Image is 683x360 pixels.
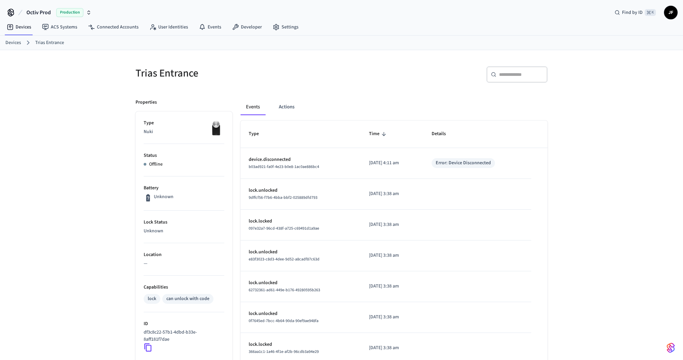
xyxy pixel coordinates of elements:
p: [DATE] 3:38 am [369,283,415,290]
span: 0f7645ed-7bcc-4b64-90da-90ef9ae948fa [249,318,318,324]
a: Settings [267,21,304,33]
span: e83f3023-c8d3-4dee-9d52-a8cadf87c63d [249,256,319,262]
span: 366aa1c1-1a46-4f1e-af2b-96cdb3a94e29 [249,349,319,355]
p: Unknown [144,228,224,235]
a: Devices [1,21,37,33]
button: Actions [273,99,300,115]
p: [DATE] 4:11 am [369,160,415,167]
p: ID [144,320,224,327]
p: [DATE] 3:38 am [369,190,415,197]
div: ant example [241,99,547,115]
p: Capabilities [144,284,224,291]
a: Connected Accounts [83,21,144,33]
p: Type [144,120,224,127]
h5: Trias Entrance [136,66,337,80]
p: lock.unlocked [249,310,353,317]
p: Battery [144,185,224,192]
a: ACS Systems [37,21,83,33]
a: User Identities [144,21,193,33]
span: ⌘ K [645,9,656,16]
a: Trias Entrance [35,39,64,46]
p: lock.unlocked [249,249,353,256]
span: 62732361-ad61-449e-b176-49280595b263 [249,287,320,293]
button: Events [241,99,265,115]
p: device.disconnected [249,156,353,163]
p: lock.unlocked [249,279,353,287]
p: [DATE] 3:38 am [369,314,415,321]
p: Lock Status [144,219,224,226]
p: Status [144,152,224,159]
p: Properties [136,99,157,106]
span: Details [432,129,455,139]
img: SeamLogoGradient.69752ec5.svg [667,342,675,353]
p: df3c8c22-57b1-4dbd-b33e-8aff181f7dae [144,329,222,343]
div: lock [148,295,156,302]
span: Octiv Prod [26,8,51,17]
p: [DATE] 3:38 am [369,221,415,228]
div: can unlock with code [166,295,209,302]
p: Unknown [154,193,173,200]
span: 9dffcf56-f7b6-4bba-bbf2-025889dfd793 [249,195,317,200]
span: b03ad921-fa0f-4e23-b0e8-1ac0ae886bc4 [249,164,319,170]
p: — [144,260,224,267]
span: Time [369,129,388,139]
p: [DATE] 3:38 am [369,252,415,259]
p: Nuki [144,128,224,135]
p: lock.locked [249,341,353,348]
span: Production [56,8,83,17]
a: Devices [5,39,21,46]
p: lock.unlocked [249,187,353,194]
p: Location [144,251,224,258]
span: Type [249,129,268,139]
img: Nuki Smart Lock 3.0 Pro Black, Front [207,120,224,136]
div: Find by ID⌘ K [609,6,661,19]
a: Developer [227,21,267,33]
span: 097e32a7-96cd-438f-a725-c69491d1a9ae [249,226,319,231]
button: JF [664,6,678,19]
p: Offline [149,161,163,168]
a: Events [193,21,227,33]
p: [DATE] 3:38 am [369,344,415,352]
p: lock.locked [249,218,353,225]
span: Find by ID [622,9,643,16]
div: Error: Device Disconnected [436,160,491,167]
